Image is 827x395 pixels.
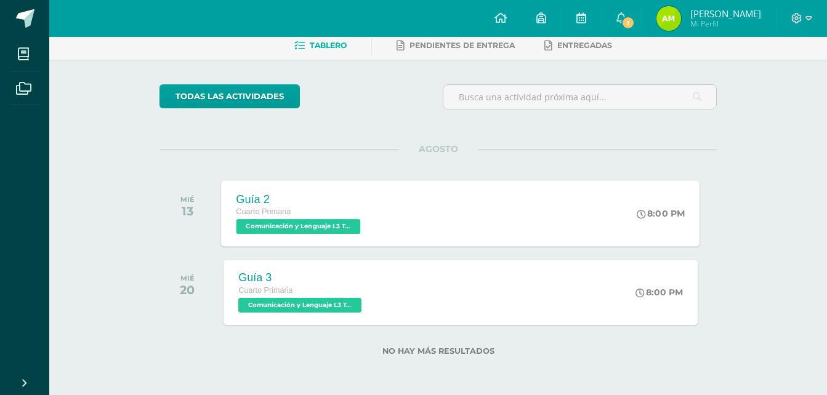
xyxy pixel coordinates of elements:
a: Pendientes de entrega [397,36,515,55]
img: 9dfef7551d4ccda91457c169b8247c28.png [656,6,681,31]
span: Mi Perfil [690,18,761,29]
div: Guía 2 [236,193,364,205]
span: [PERSON_NAME] [690,7,761,20]
span: AGOSTO [399,143,478,154]
span: Entregadas [557,41,612,50]
div: 8:00 PM [635,287,683,298]
a: todas las Actividades [159,84,300,108]
input: Busca una actividad próxima aquí... [443,85,716,109]
span: 1 [621,16,635,30]
div: MIÉ [180,195,195,204]
span: Tablero [310,41,347,50]
span: Cuarto Primaria [236,207,291,216]
span: Cuarto Primaria [238,286,292,295]
span: Comunicación y Lenguaje L3 Terce Idioma 'A' [238,298,361,313]
label: No hay más resultados [159,346,717,356]
div: 13 [180,204,195,218]
a: Entregadas [544,36,612,55]
div: MIÉ [180,274,195,282]
div: Guía 3 [238,271,365,284]
span: Pendientes de entrega [409,41,515,50]
a: Tablero [294,36,347,55]
div: 20 [180,282,195,297]
div: 8:00 PM [637,208,685,219]
span: Comunicación y Lenguaje L3 Terce Idioma 'A' [236,219,361,234]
